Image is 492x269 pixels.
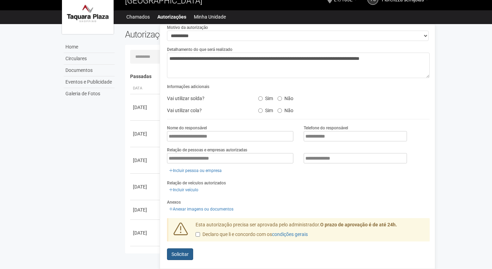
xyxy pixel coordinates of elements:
[64,65,115,76] a: Documentos
[133,157,158,164] div: [DATE]
[167,199,181,205] label: Anexos
[133,104,158,111] div: [DATE]
[64,53,115,65] a: Circulares
[258,96,263,101] input: Sim
[133,206,158,213] div: [DATE]
[167,248,193,260] button: Solicitar
[272,232,308,237] a: condições gerais
[258,93,273,101] label: Sim
[171,251,189,257] span: Solicitar
[64,88,115,99] a: Galeria de Fotos
[304,125,348,131] label: Telefone do responsável
[196,231,308,238] label: Declaro que li e concordo com os
[278,108,282,113] input: Não
[162,105,253,116] div: Vai utilizar cola?
[64,76,115,88] a: Eventos e Publicidade
[320,222,397,227] strong: O prazo de aprovação é de até 24h.
[167,125,207,131] label: Nome do responsável
[167,167,224,174] a: Incluir pessoa ou empresa
[64,41,115,53] a: Home
[167,147,247,153] label: Relação de pessoas e empresas autorizadas
[167,46,232,53] label: Detalhamento do que será realizado
[126,12,150,22] a: Chamados
[130,74,425,79] h4: Passadas
[167,180,226,186] label: Relação de veículos autorizados
[194,12,226,22] a: Minha Unidade
[133,229,158,236] div: [DATE]
[190,222,430,241] div: Esta autorização precisa ser aprovada pelo administrador.
[258,108,263,113] input: Sim
[167,84,209,90] label: Informações adicionais
[130,83,161,94] th: Data
[258,105,273,114] label: Sim
[157,12,186,22] a: Autorizações
[167,205,235,213] a: Anexar imagens ou documentos
[167,24,208,31] label: Motivo da autorização
[278,96,282,101] input: Não
[167,186,200,194] a: Incluir veículo
[133,183,158,190] div: [DATE]
[278,105,293,114] label: Não
[196,232,200,237] input: Declaro que li e concordo com oscondições gerais
[133,130,158,137] div: [DATE]
[162,93,253,104] div: Vai utilizar solda?
[125,29,272,40] h2: Autorizações
[278,93,293,101] label: Não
